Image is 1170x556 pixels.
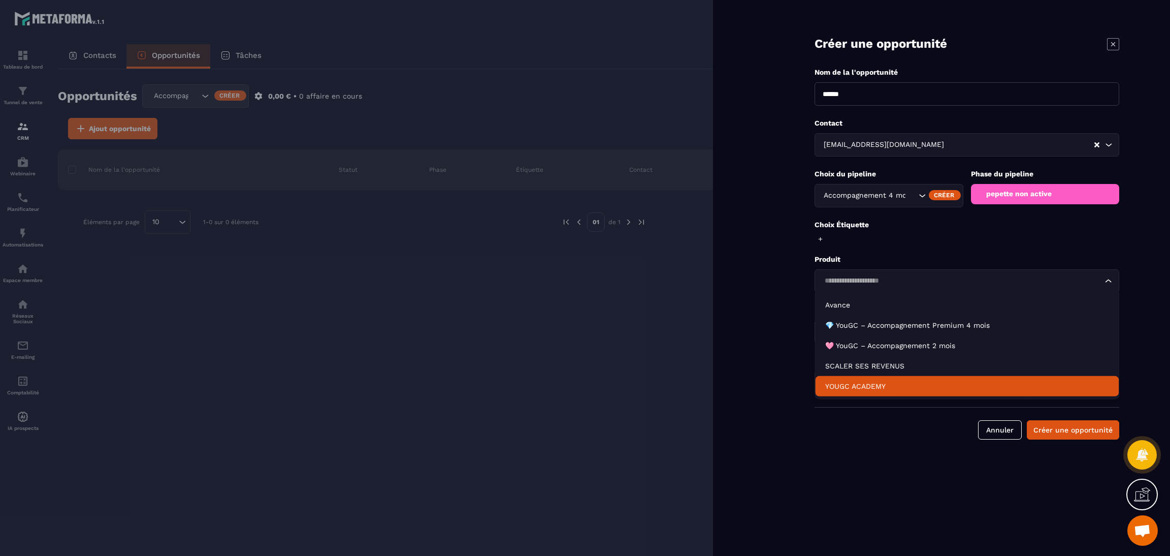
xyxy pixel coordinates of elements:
p: SCALER SES REVENUS [825,361,1109,371]
div: Search for option [815,269,1119,293]
p: Avance [825,300,1109,310]
p: Contact [815,118,1119,128]
input: Search for option [906,190,916,201]
p: Phase du pipeline [971,169,1120,179]
button: Clear Selected [1094,141,1099,149]
input: Search for option [946,139,1093,150]
p: Choix du pipeline [815,169,963,179]
p: YOUGC ACADEMY [825,381,1109,391]
button: Créer une opportunité [1027,420,1119,440]
input: Search for option [821,275,1102,287]
p: 💎 YouGC – Accompagnement Premium 4 mois [825,320,1109,330]
div: Créer [929,190,961,200]
a: Ouvrir le chat [1127,515,1158,546]
p: Créer une opportunité [815,36,947,52]
p: Nom de la l'opportunité [815,68,1119,77]
span: [EMAIL_ADDRESS][DOMAIN_NAME] [821,139,946,150]
p: Choix Étiquette [815,220,1119,230]
span: Accompagnement 4 mois [821,190,906,201]
div: Search for option [815,133,1119,157]
div: Search for option [815,184,963,207]
p: 🩷 YouGC – Accompagnement 2 mois [825,341,1109,351]
p: Produit [815,255,1119,264]
button: Annuler [978,420,1022,440]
